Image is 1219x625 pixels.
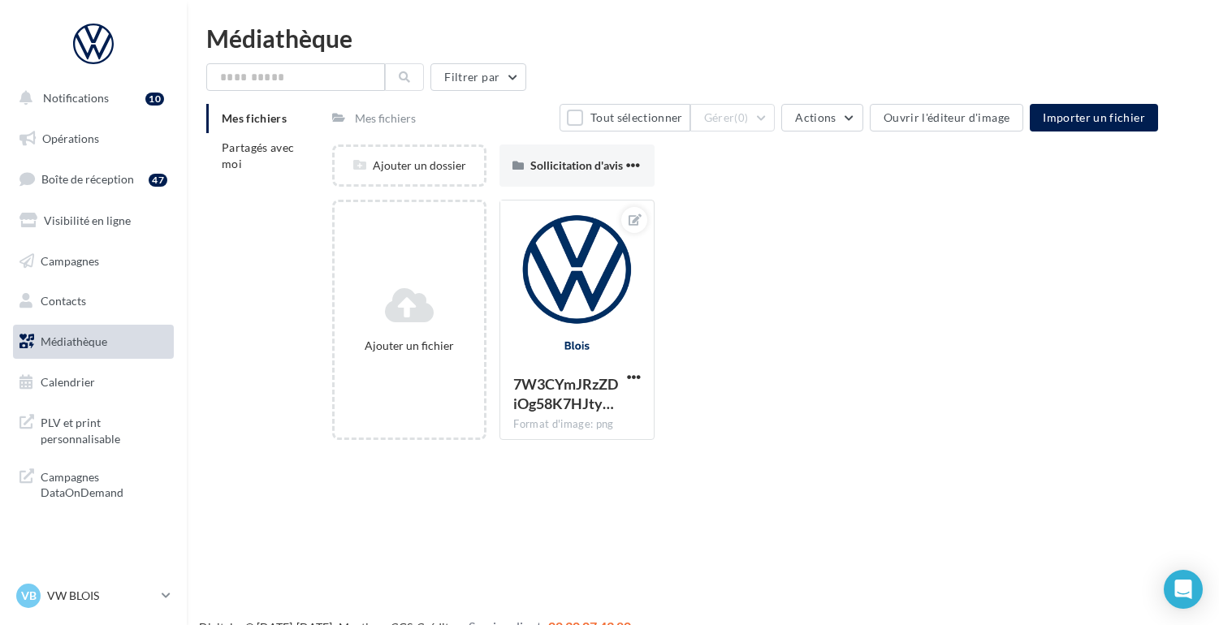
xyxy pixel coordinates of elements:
div: Ajouter un fichier [341,338,478,354]
button: Ouvrir l'éditeur d'image [870,104,1023,131]
button: Actions [781,104,862,131]
button: Filtrer par [430,63,526,91]
div: Format d'image: png [513,417,641,432]
button: Gérer(0) [690,104,776,131]
div: Médiathèque [206,26,1200,50]
span: Notifications [43,91,109,105]
button: Importer un fichier [1030,104,1158,131]
div: Ajouter un dossier [335,157,485,174]
a: VB VW BLOIS [13,580,174,611]
a: PLV et print personnalisable [10,405,177,453]
span: Contacts [41,294,86,308]
a: Boîte de réception47 [10,162,177,196]
span: Calendrier [41,375,95,389]
span: Médiathèque [41,334,107,348]
span: 7W3CYmJRzZDiOg58K7HJtyG8QmPbdgtmVInGcFQUWS8EFl5b4xPZ_MViBrnH_90JYtVlSKg-PG9O2npIFg=s0 [513,375,618,412]
span: Boîte de réception [41,172,134,186]
div: Open Intercom Messenger [1164,570,1203,609]
a: Contacts [10,284,177,318]
a: Visibilité en ligne [10,204,177,238]
span: Campagnes DataOnDemand [41,466,167,501]
span: Visibilité en ligne [44,213,131,227]
span: Actions [795,110,836,124]
a: Campagnes DataOnDemand [10,459,177,507]
div: 10 [145,93,164,106]
span: Sollicitation d'avis [530,158,623,172]
div: Mes fichiers [355,110,416,127]
button: Notifications 10 [10,81,171,115]
a: Calendrier [10,365,177,399]
span: VB [21,588,37,604]
p: VW BLOIS [47,588,155,604]
span: Opérations [42,131,99,145]
a: Campagnes [10,244,177,278]
button: Tout sélectionner [560,104,689,131]
div: 47 [149,174,167,187]
a: Médiathèque [10,325,177,359]
span: Partagés avec moi [222,140,295,170]
span: PLV et print personnalisable [41,412,167,446]
span: (0) [734,111,748,124]
span: Importer un fichier [1043,110,1145,124]
span: Mes fichiers [222,111,287,125]
a: Opérations [10,122,177,156]
span: Campagnes [41,253,99,267]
